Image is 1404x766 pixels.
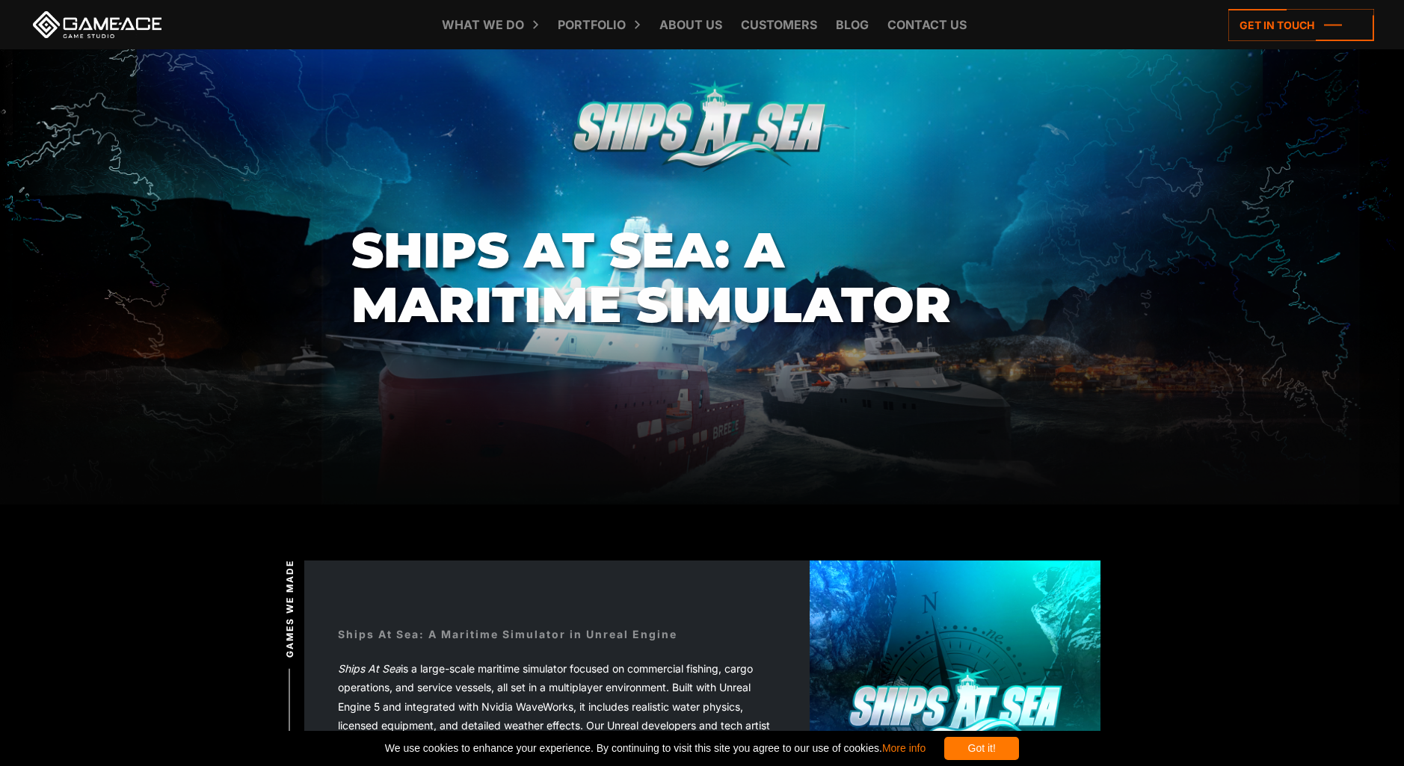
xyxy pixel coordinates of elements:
[351,223,1053,331] h1: Ships At Sea: A Maritime Simulator
[338,626,677,642] div: Ships At Sea: A Maritime Simulator in Unreal Engine
[338,662,401,675] em: Ships At Sea
[1228,9,1374,41] a: Get in touch
[283,559,296,657] span: Games we made
[882,742,926,754] a: More info
[944,737,1019,760] div: Got it!
[385,737,926,760] span: We use cookies to enhance your experience. By continuing to visit this site you agree to our use ...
